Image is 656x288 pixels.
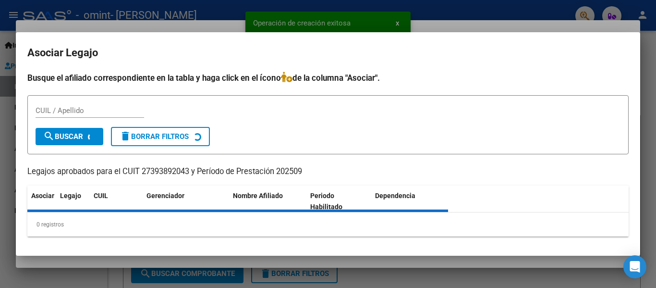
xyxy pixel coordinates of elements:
button: Borrar Filtros [111,127,210,146]
span: Nombre Afiliado [233,192,283,200]
div: Open Intercom Messenger [623,255,646,278]
span: Gerenciador [146,192,184,200]
h4: Busque el afiliado correspondiente en la tabla y haga click en el ícono de la columna "Asociar". [27,72,629,84]
span: Buscar [43,132,83,141]
div: 0 registros [27,213,629,237]
span: Borrar Filtros [120,132,189,141]
h2: Asociar Legajo [27,44,629,62]
datatable-header-cell: CUIL [90,186,143,217]
button: Buscar [36,128,103,145]
datatable-header-cell: Periodo Habilitado [306,186,371,217]
span: CUIL [94,192,108,200]
datatable-header-cell: Dependencia [371,186,449,217]
datatable-header-cell: Legajo [56,186,90,217]
mat-icon: delete [120,130,131,142]
datatable-header-cell: Gerenciador [143,186,229,217]
span: Periodo Habilitado [310,192,342,211]
mat-icon: search [43,130,55,142]
datatable-header-cell: Asociar [27,186,56,217]
span: Legajo [60,192,81,200]
span: Dependencia [375,192,415,200]
p: Legajos aprobados para el CUIT 27393892043 y Período de Prestación 202509 [27,166,629,178]
span: Asociar [31,192,54,200]
datatable-header-cell: Nombre Afiliado [229,186,306,217]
